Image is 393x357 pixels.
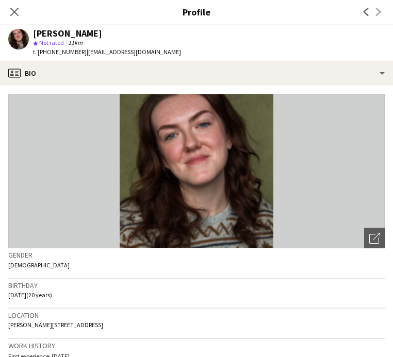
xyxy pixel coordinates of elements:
span: [DATE] (20 years) [8,291,52,299]
img: Crew avatar or photo [8,94,385,248]
span: t. [PHONE_NUMBER] [33,48,87,56]
span: 11km [66,39,85,46]
div: [PERSON_NAME] [33,29,102,38]
h3: Gender [8,250,385,260]
span: [PERSON_NAME][STREET_ADDRESS] [8,321,103,329]
h3: Location [8,311,385,320]
h3: Birthday [8,281,385,290]
div: Open photos pop-in [364,228,385,248]
h3: Work history [8,341,385,350]
span: Not rated [39,39,64,46]
span: [DEMOGRAPHIC_DATA] [8,261,70,269]
span: | [EMAIL_ADDRESS][DOMAIN_NAME] [87,48,181,56]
